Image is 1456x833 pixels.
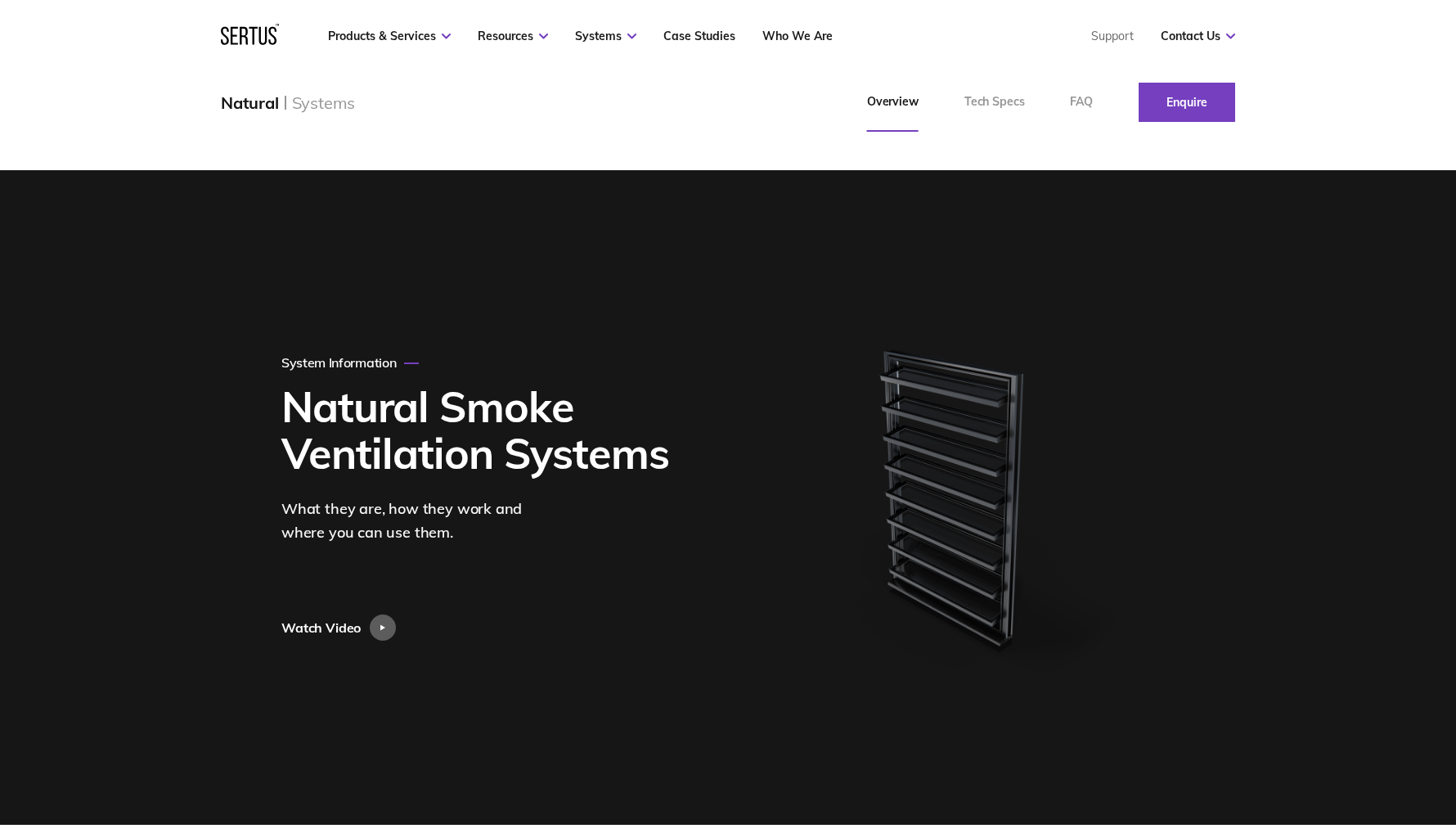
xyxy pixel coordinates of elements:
a: Support [1091,29,1134,43]
a: Case Studies [663,29,735,43]
a: Who We Are [762,29,833,43]
h1: Natural Smoke Ventilation Systems [281,383,684,476]
div: Watch Video [281,615,361,641]
a: Contact Us [1161,29,1235,43]
div: What they are, how they work and where you can use them. [281,498,551,545]
a: Systems [575,29,636,43]
a: Resources [478,29,548,43]
iframe: Chat Widget [1374,754,1456,833]
div: System Information [281,354,419,371]
a: Products & Services [328,29,451,43]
